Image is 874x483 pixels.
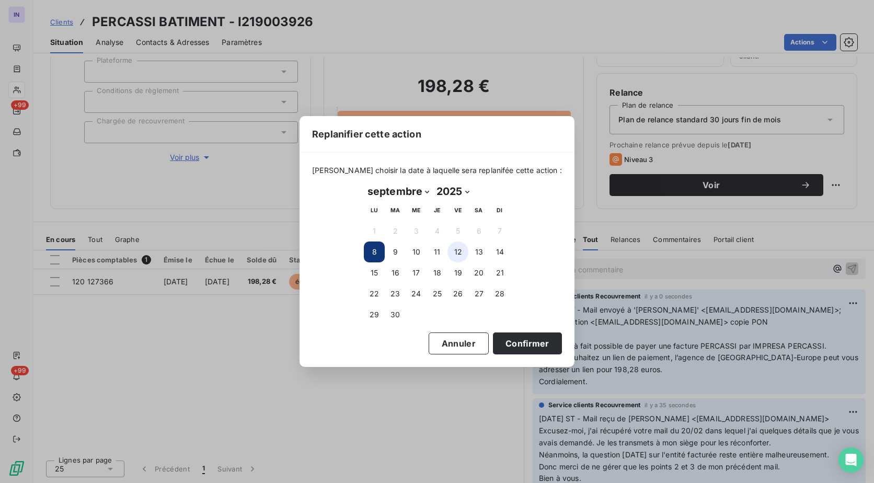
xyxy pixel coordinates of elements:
[493,332,562,354] button: Confirmer
[406,221,427,241] button: 3
[427,262,447,283] button: 18
[468,262,489,283] button: 20
[364,304,385,325] button: 29
[468,221,489,241] button: 6
[427,283,447,304] button: 25
[489,200,510,221] th: dimanche
[447,200,468,221] th: vendredi
[312,127,421,141] span: Replanifier cette action
[406,283,427,304] button: 24
[385,241,406,262] button: 9
[489,262,510,283] button: 21
[427,221,447,241] button: 4
[427,200,447,221] th: jeudi
[468,200,489,221] th: samedi
[385,262,406,283] button: 16
[447,241,468,262] button: 12
[447,283,468,304] button: 26
[447,221,468,241] button: 5
[364,283,385,304] button: 22
[385,283,406,304] button: 23
[838,447,864,473] div: Open Intercom Messenger
[429,332,489,354] button: Annuler
[364,241,385,262] button: 8
[468,241,489,262] button: 13
[468,283,489,304] button: 27
[364,200,385,221] th: lundi
[489,283,510,304] button: 28
[364,221,385,241] button: 1
[406,200,427,221] th: mercredi
[385,304,406,325] button: 30
[406,241,427,262] button: 10
[406,262,427,283] button: 17
[385,200,406,221] th: mardi
[312,165,562,176] span: [PERSON_NAME] choisir la date à laquelle sera replanifée cette action :
[447,262,468,283] button: 19
[489,221,510,241] button: 7
[385,221,406,241] button: 2
[364,262,385,283] button: 15
[427,241,447,262] button: 11
[489,241,510,262] button: 14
